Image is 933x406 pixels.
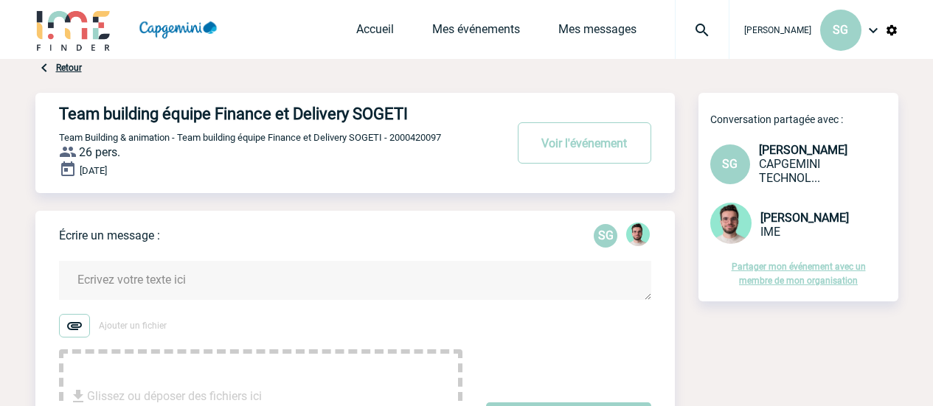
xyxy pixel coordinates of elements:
[59,105,461,123] h4: Team building équipe Finance et Delivery SOGETI
[760,225,780,239] span: IME
[69,388,87,405] img: file_download.svg
[594,224,617,248] p: SG
[99,321,167,331] span: Ajouter un fichier
[432,22,520,43] a: Mes événements
[732,262,866,286] a: Partager mon événement avec un membre de mon organisation
[710,203,752,244] img: 121547-2.png
[833,23,848,37] span: SG
[594,224,617,248] div: Sandrine GONCALVES
[759,157,820,185] span: CAPGEMINI TECHNOLOGY SERVICES
[626,223,650,246] img: 121547-2.png
[722,157,738,171] span: SG
[80,165,107,176] span: [DATE]
[79,145,120,159] span: 26 pers.
[744,25,811,35] span: [PERSON_NAME]
[518,122,651,164] button: Voir l'événement
[558,22,637,43] a: Mes messages
[759,143,847,157] span: [PERSON_NAME]
[626,223,650,249] div: Benjamin ROLAND
[710,113,898,125] p: Conversation partagée avec :
[59,228,160,242] p: Écrire un message :
[56,63,82,73] a: Retour
[35,9,112,51] img: IME-Finder
[59,132,441,143] span: Team Building & animation - Team building équipe Finance et Delivery SOGETI - 2000420097
[356,22,394,43] a: Accueil
[760,211,849,225] span: [PERSON_NAME]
